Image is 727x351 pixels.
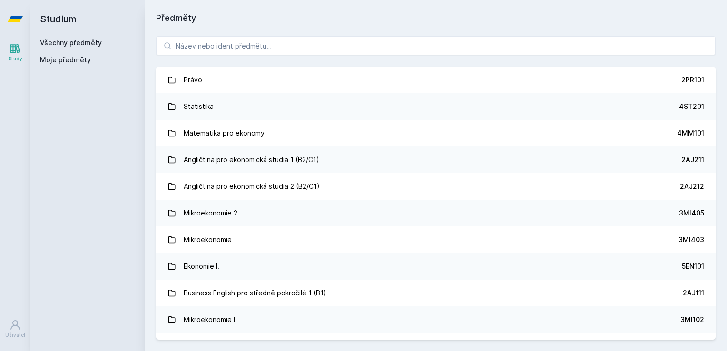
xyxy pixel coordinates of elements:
[156,36,716,55] input: Název nebo ident předmětu…
[683,288,704,298] div: 2AJ111
[678,235,704,244] div: 3MI403
[184,124,265,143] div: Matematika pro ekonomy
[156,120,716,146] a: Matematika pro ekonomy 4MM101
[184,97,214,116] div: Statistika
[682,262,704,271] div: 5EN101
[156,253,716,280] a: Ekonomie I. 5EN101
[156,67,716,93] a: Právo 2PR101
[156,280,716,306] a: Business English pro středně pokročilé 1 (B1) 2AJ111
[184,310,235,329] div: Mikroekonomie I
[2,314,29,343] a: Uživatel
[677,128,704,138] div: 4MM101
[679,102,704,111] div: 4ST201
[156,173,716,200] a: Angličtina pro ekonomická studia 2 (B2/C1) 2AJ212
[184,70,202,89] div: Právo
[184,257,219,276] div: Ekonomie I.
[40,55,91,65] span: Moje předměty
[679,208,704,218] div: 3MI405
[5,331,25,339] div: Uživatel
[40,39,102,47] a: Všechny předměty
[156,200,716,226] a: Mikroekonomie 2 3MI405
[184,230,232,249] div: Mikroekonomie
[680,315,704,324] div: 3MI102
[184,204,237,223] div: Mikroekonomie 2
[681,75,704,85] div: 2PR101
[156,306,716,333] a: Mikroekonomie I 3MI102
[156,93,716,120] a: Statistika 4ST201
[680,182,704,191] div: 2AJ212
[184,283,326,302] div: Business English pro středně pokročilé 1 (B1)
[156,11,716,25] h1: Předměty
[156,226,716,253] a: Mikroekonomie 3MI403
[9,55,22,62] div: Study
[184,177,320,196] div: Angličtina pro ekonomická studia 2 (B2/C1)
[184,150,319,169] div: Angličtina pro ekonomická studia 1 (B2/C1)
[681,155,704,165] div: 2AJ211
[2,38,29,67] a: Study
[156,146,716,173] a: Angličtina pro ekonomická studia 1 (B2/C1) 2AJ211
